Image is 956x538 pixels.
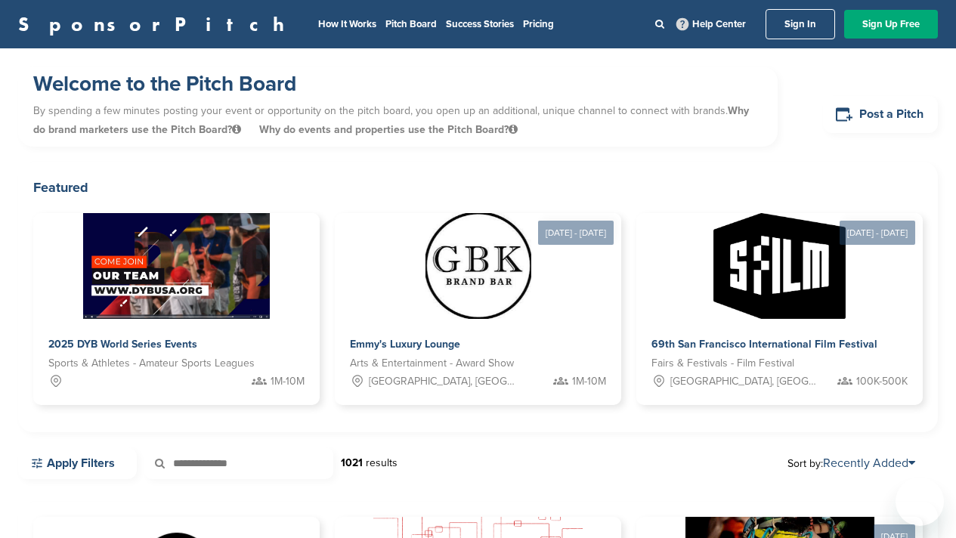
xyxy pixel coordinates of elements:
a: Pitch Board [385,18,437,30]
strong: 1021 [341,456,363,469]
img: Sponsorpitch & [83,213,270,319]
span: 2025 DYB World Series Events [48,338,197,351]
a: Post a Pitch [823,96,938,133]
h2: Featured [33,177,923,198]
span: Arts & Entertainment - Award Show [350,355,514,372]
span: [GEOGRAPHIC_DATA], [GEOGRAPHIC_DATA] [369,373,516,390]
span: Emmy's Luxury Lounge [350,338,460,351]
a: Recently Added [823,456,915,471]
span: Fairs & Festivals - Film Festival [651,355,794,372]
span: 1M-10M [271,373,305,390]
span: Sports & Athletes - Amateur Sports Leagues [48,355,255,372]
a: Apply Filters [18,447,137,479]
a: [DATE] - [DATE] Sponsorpitch & 69th San Francisco International Film Festival Fairs & Festivals -... [636,189,923,405]
a: Success Stories [446,18,514,30]
p: By spending a few minutes posting your event or opportunity on the pitch board, you open up an ad... [33,97,763,143]
img: Sponsorpitch & [713,213,846,319]
a: Pricing [523,18,554,30]
a: [DATE] - [DATE] Sponsorpitch & Emmy's Luxury Lounge Arts & Entertainment - Award Show [GEOGRAPHIC... [335,189,621,405]
a: Sign Up Free [844,10,938,39]
iframe: Button to launch messaging window [896,478,944,526]
a: Sponsorpitch & 2025 DYB World Series Events Sports & Athletes - Amateur Sports Leagues 1M-10M [33,213,320,405]
div: [DATE] - [DATE] [538,221,614,245]
h1: Welcome to the Pitch Board [33,70,763,97]
span: 100K-500K [856,373,908,390]
div: [DATE] - [DATE] [840,221,915,245]
span: results [366,456,398,469]
a: Help Center [673,15,749,33]
span: [GEOGRAPHIC_DATA], [GEOGRAPHIC_DATA] [670,373,818,390]
span: 69th San Francisco International Film Festival [651,338,877,351]
a: Sign In [766,9,835,39]
span: 1M-10M [572,373,606,390]
a: SponsorPitch [18,14,294,34]
img: Sponsorpitch & [425,213,531,319]
a: How It Works [318,18,376,30]
span: Sort by: [787,457,915,469]
span: Why do events and properties use the Pitch Board? [259,123,518,136]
